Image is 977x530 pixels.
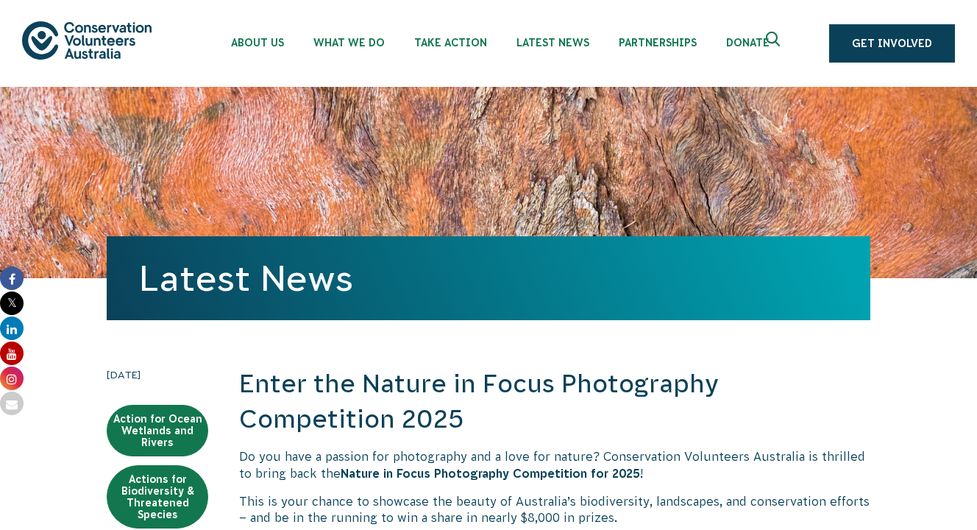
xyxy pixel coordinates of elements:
[516,37,589,49] span: Latest News
[139,258,353,298] a: Latest News
[239,493,870,526] p: This is your chance to showcase the beauty of Australia’s biodiversity, landscapes, and conservat...
[231,37,284,49] span: About Us
[107,367,208,383] time: [DATE]
[757,26,792,61] button: Expand search box Close search box
[726,37,770,49] span: Donate
[22,21,152,59] img: logo.svg
[107,405,208,456] a: Action for Ocean Wetlands and Rivers
[414,37,487,49] span: Take Action
[107,465,208,529] a: Actions for Biodiversity & Threatened Species
[619,37,697,49] span: Partnerships
[239,367,870,437] h2: Enter the Nature in Focus Photography Competition 2025
[313,37,385,49] span: What We Do
[766,32,784,55] span: Expand search box
[239,448,870,481] p: Do you have a passion for photography and a love for nature? Conservation Volunteers Australia is...
[341,467,640,480] strong: Nature in Focus Photography Competition for 2025
[829,24,955,63] a: Get Involved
